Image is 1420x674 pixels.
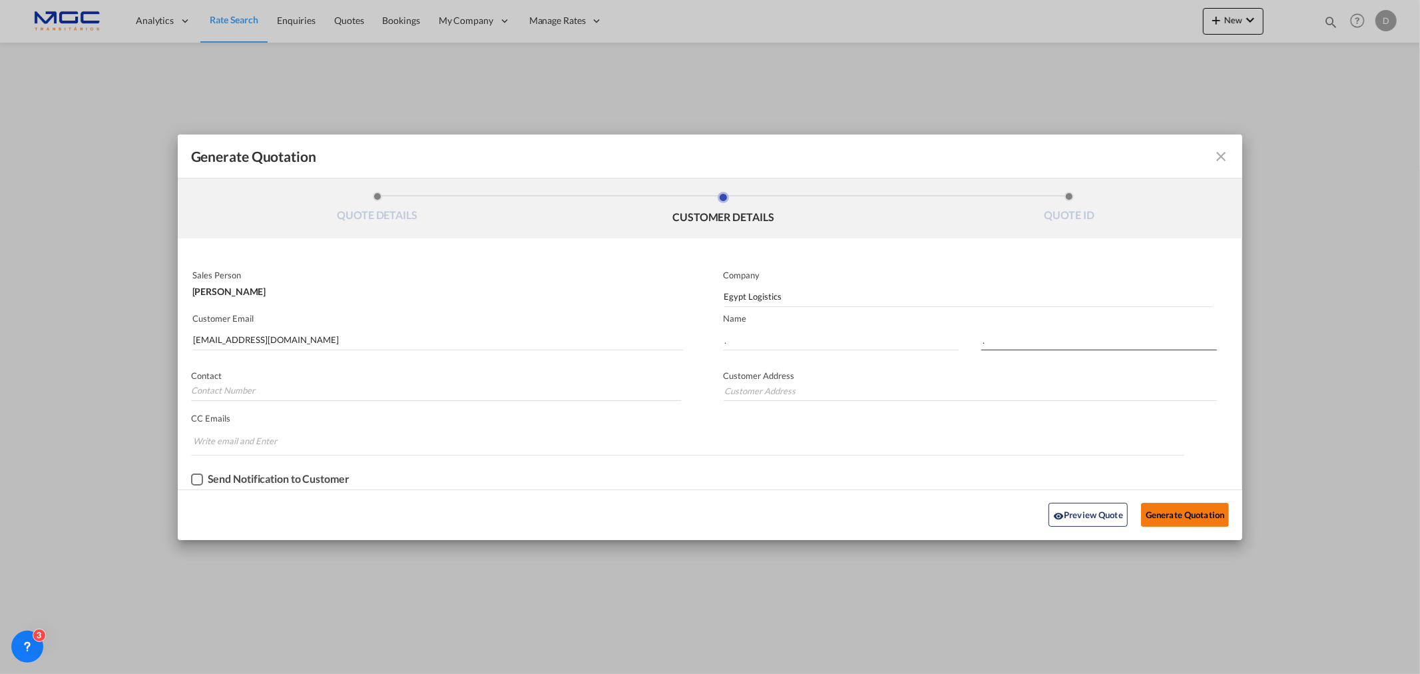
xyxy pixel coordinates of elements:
[191,148,316,165] span: Generate Quotation
[1213,149,1229,165] md-icon: icon-close fg-AAA8AD cursor m-0
[191,370,681,381] p: Contact
[724,370,795,381] span: Customer Address
[192,270,680,280] p: Sales Person
[1053,511,1064,521] md-icon: icon-eye
[192,313,684,324] p: Customer Email
[208,473,350,485] div: Send Notification to Customer
[981,330,1217,350] input: Last Name
[724,381,1218,401] input: Customer Address
[191,473,350,486] md-checkbox: Checkbox No Ink
[1141,503,1229,527] button: Generate Quotation
[724,330,959,350] input: First Name
[191,381,681,401] input: Contact Number
[550,192,896,228] li: CUSTOMER DETAILS
[193,330,684,350] input: Search by Customer Name/Email Id/Company
[896,192,1242,228] li: QUOTE ID
[724,287,1212,307] input: Company Name
[204,192,551,228] li: QUOTE DETAILS
[724,270,1212,280] p: Company
[1049,503,1128,527] button: icon-eyePreview Quote
[193,430,293,452] input: Chips input.
[191,413,1184,424] p: CC Emails
[724,313,1243,324] p: Name
[191,429,1184,455] md-chips-wrap: Chips container. Enter the text area, then type text, and press enter to add a chip.
[178,135,1243,540] md-dialog: Generate QuotationQUOTE ...
[192,280,680,296] div: [PERSON_NAME]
